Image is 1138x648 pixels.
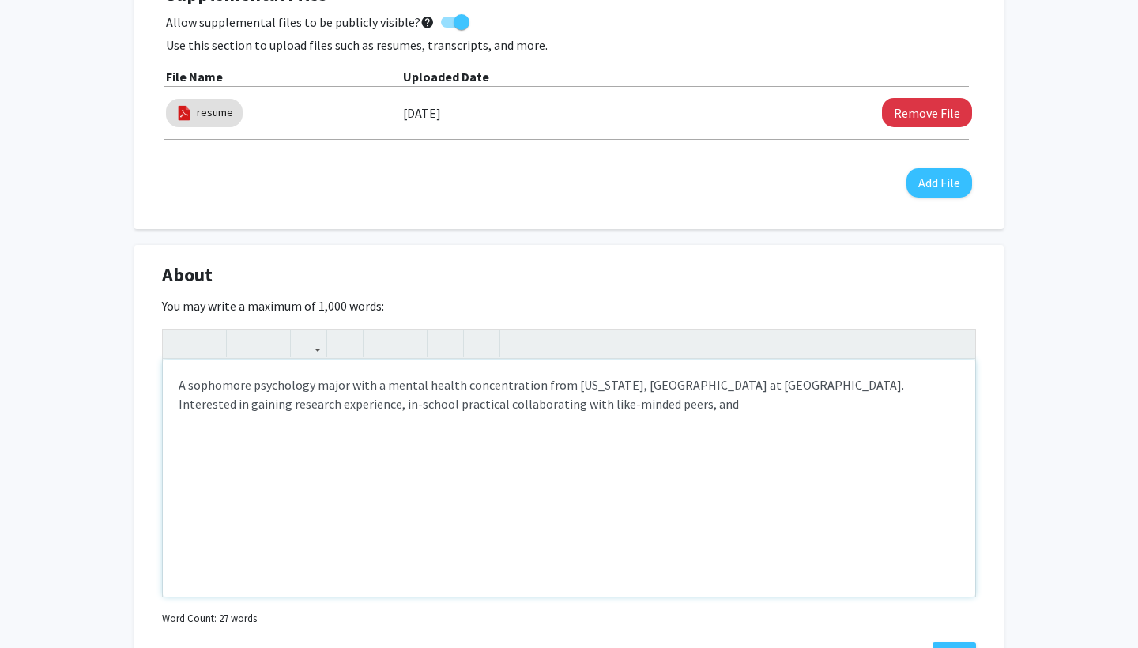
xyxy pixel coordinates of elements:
[162,296,384,315] label: You may write a maximum of 1,000 words:
[166,13,435,32] span: Allow supplemental files to be publicly visible?
[166,36,972,55] p: Use this section to upload files such as resumes, transcripts, and more.
[194,330,222,357] button: Emphasis (Ctrl + I)
[231,330,258,357] button: Superscript
[367,330,395,357] button: Unordered list
[403,69,489,85] b: Uploaded Date
[295,330,322,357] button: Link
[420,13,435,32] mat-icon: help
[197,104,233,121] a: resume
[167,330,194,357] button: Strong (Ctrl + B)
[331,330,359,357] button: Insert Image
[12,577,67,636] iframe: Chat
[882,98,972,127] button: Remove resume File
[163,360,975,597] div: Note to users with screen readers: Please deactivate our accessibility plugin for this page as it...
[258,330,286,357] button: Subscript
[431,330,459,357] button: Remove format
[162,261,213,289] span: About
[162,611,257,626] small: Word Count: 27 words
[468,330,496,357] button: Insert horizontal rule
[906,168,972,198] button: Add File
[395,330,423,357] button: Ordered list
[944,330,971,357] button: Fullscreen
[403,100,441,126] label: [DATE]
[175,104,193,122] img: pdf_icon.png
[166,69,223,85] b: File Name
